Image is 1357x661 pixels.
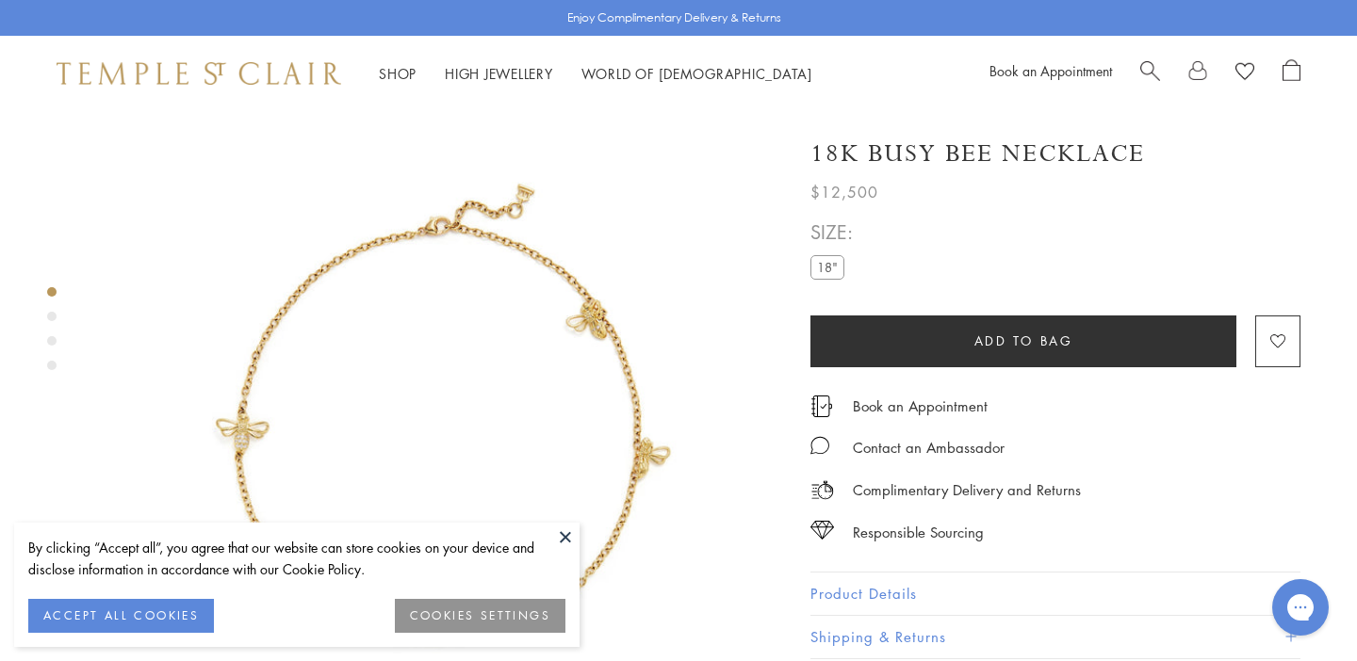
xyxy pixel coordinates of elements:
label: 18" [810,255,844,279]
button: ACCEPT ALL COOKIES [28,599,214,633]
button: Shipping & Returns [810,616,1300,658]
span: Add to bag [974,330,1073,351]
div: Responsible Sourcing [853,521,984,544]
a: View Wishlist [1235,59,1254,88]
h1: 18K Busy Bee Necklace [810,137,1145,170]
p: Enjoy Complimentary Delivery & Returns [567,8,781,27]
div: Contact an Ambassador [853,436,1005,459]
button: COOKIES SETTINGS [395,599,565,633]
img: icon_appointment.svg [810,395,833,417]
div: By clicking “Accept all”, you agree that our website can store cookies on your device and disclos... [28,537,565,580]
img: icon_delivery.svg [810,478,834,502]
button: Add to bag [810,315,1236,367]
nav: Main navigation [379,62,812,86]
a: World of [DEMOGRAPHIC_DATA]World of [DEMOGRAPHIC_DATA] [581,64,812,83]
button: Product Details [810,572,1300,615]
a: ShopShop [379,64,417,83]
a: High JewelleryHigh Jewellery [445,64,553,83]
img: MessageIcon-01_2.svg [810,436,829,455]
span: $12,500 [810,180,878,204]
iframe: Gorgias live chat messenger [1263,572,1338,642]
p: Complimentary Delivery and Returns [853,478,1081,502]
a: Open Shopping Bag [1283,59,1300,88]
a: Book an Appointment [989,61,1112,80]
a: Search [1140,59,1160,88]
img: Temple St. Clair [57,62,341,85]
a: Book an Appointment [853,395,988,416]
img: icon_sourcing.svg [810,521,834,540]
span: SIZE: [810,217,853,248]
div: Product gallery navigation [47,282,57,385]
